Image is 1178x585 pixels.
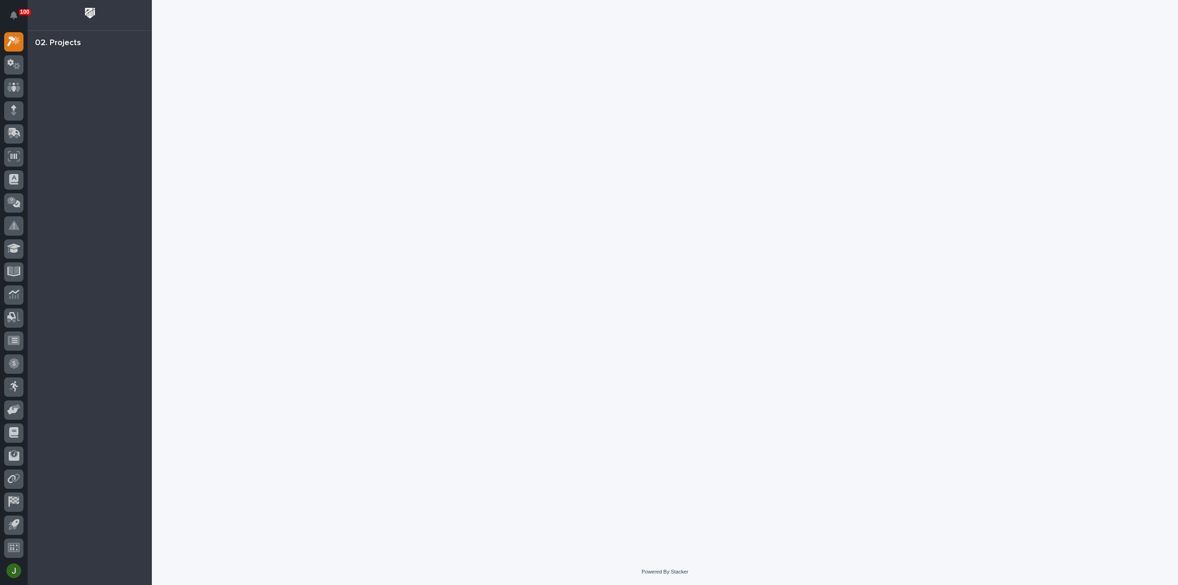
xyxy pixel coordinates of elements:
div: Notifications100 [12,11,23,26]
button: Notifications [4,6,23,25]
button: users-avatar [4,561,23,580]
img: Workspace Logo [81,5,98,22]
p: 100 [20,9,29,15]
a: Powered By Stacker [641,569,688,574]
div: 02. Projects [35,38,81,48]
